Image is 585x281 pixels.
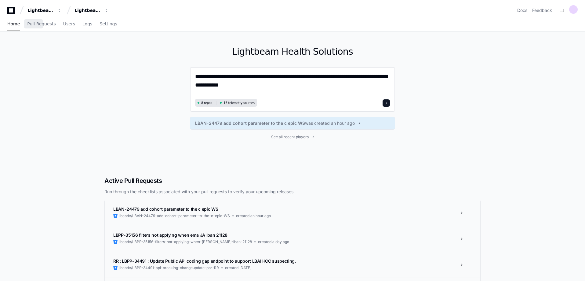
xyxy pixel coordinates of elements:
[105,252,480,278] a: RR : LBPP-34491 : Update Public API coding gap endpoint to support LBAI HCC suspecting.lbcode/LBP...
[190,135,395,139] a: See all recent players
[517,7,527,13] a: Docs
[27,17,56,31] a: Pull Requests
[72,5,111,16] button: Lightbeam Health Solutions
[105,200,480,226] a: LBAN-24479 add cohort parameter to the c epic WSlbcode/LBAN-24479-add-cohort-parameter-to-the-c-e...
[119,239,252,244] span: lbcode/LBPP-35156-filters-not-applying-when-[PERSON_NAME]-lban-21128
[7,22,20,26] span: Home
[113,206,218,212] span: LBAN-24479 add cohort parameter to the c epic WS
[271,135,309,139] span: See all recent players
[104,189,481,195] p: Run through the checklists associated with your pull requests to verify your upcoming releases.
[104,176,481,185] h2: Active Pull Requests
[305,120,355,126] span: was created an hour ago
[190,46,395,57] h1: Lightbeam Health Solutions
[82,17,92,31] a: Logs
[258,239,289,244] span: created a day ago
[63,22,75,26] span: Users
[113,258,296,264] span: RR : LBPP-34491 : Update Public API coding gap endpoint to support LBAI HCC suspecting.
[223,101,254,105] span: 15 telemetry sources
[82,22,92,26] span: Logs
[74,7,101,13] div: Lightbeam Health Solutions
[195,120,305,126] span: LBAN-24479 add cohort parameter to the c epic WS
[27,7,54,13] div: Lightbeam Health
[225,265,251,270] span: created [DATE]
[119,265,219,270] span: lbcode/LBPP-34491-api-breaking-changeupdate-por-RR
[236,213,271,218] span: created an hour ago
[100,22,117,26] span: Settings
[119,213,230,218] span: lbcode/LBAN-24479-add-cohort-parameter-to-the-c-epic-WS
[105,226,480,252] a: LBPP-35156 filters not applying when ema JA lban 21128lbcode/LBPP-35156-filters-not-applying-when...
[532,7,552,13] button: Feedback
[201,101,212,105] span: 8 repos
[63,17,75,31] a: Users
[7,17,20,31] a: Home
[25,5,64,16] button: Lightbeam Health
[195,120,390,126] a: LBAN-24479 add cohort parameter to the c epic WSwas created an hour ago
[113,232,227,238] span: LBPP-35156 filters not applying when ema JA lban 21128
[27,22,56,26] span: Pull Requests
[100,17,117,31] a: Settings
